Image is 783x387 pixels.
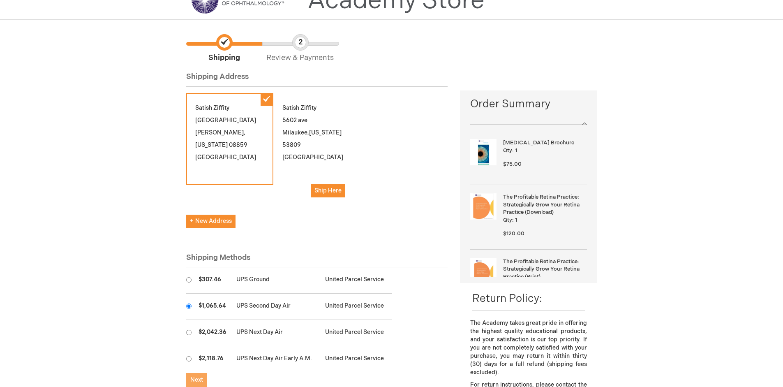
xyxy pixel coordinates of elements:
[190,218,232,225] span: New Address
[232,294,321,320] td: UPS Second Day Air
[232,346,321,373] td: UPS Next Day Air Early A.M.
[195,141,228,148] span: [US_STATE]
[503,230,524,237] span: $120.00
[232,320,321,346] td: UPS Next Day Air
[186,373,207,387] button: Next
[503,161,522,167] span: $75.00
[199,276,221,283] span: $307.46
[273,93,360,206] div: Satish Ziffity 5602 ave Milaukee 53809 [GEOGRAPHIC_DATA]
[470,258,497,284] img: The Profitable Retina Practice: Strategically Grow Your Retina Practice (Print)
[503,258,584,281] strong: The Profitable Retina Practice: Strategically Grow Your Retina Practice (Print)
[311,184,345,197] button: Ship Here
[190,376,203,383] span: Next
[472,292,542,305] span: Return Policy:
[262,34,338,63] span: Review & Payments
[186,93,273,185] div: Satish Ziffity [GEOGRAPHIC_DATA] [PERSON_NAME] 08859 [GEOGRAPHIC_DATA]
[470,319,587,377] p: The Academy takes great pride in offering the highest quality educational products, and your sati...
[503,147,512,154] span: Qty
[307,129,309,136] span: ,
[186,72,448,87] div: Shipping Address
[314,187,342,194] span: Ship Here
[470,97,587,116] span: Order Summary
[244,129,245,136] span: ,
[232,267,321,294] td: UPS Ground
[199,329,226,336] span: $2,042.36
[470,139,497,165] img: Amblyopia Brochure
[321,346,392,373] td: United Parcel Service
[199,355,224,362] span: $2,118.76
[321,320,392,346] td: United Parcel Service
[503,193,584,216] strong: The Profitable Retina Practice: Strategically Grow Your Retina Practice (Download)
[321,294,392,320] td: United Parcel Service
[199,302,226,309] span: $1,065.64
[186,34,262,63] span: Shipping
[503,139,584,147] strong: [MEDICAL_DATA] Brochure
[309,129,342,136] span: [US_STATE]
[186,253,448,268] div: Shipping Methods
[470,193,497,220] img: The Profitable Retina Practice: Strategically Grow Your Retina Practice (Download)
[515,147,517,154] span: 1
[321,267,392,294] td: United Parcel Service
[515,217,517,223] span: 1
[503,217,512,223] span: Qty
[186,215,236,228] button: New Address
